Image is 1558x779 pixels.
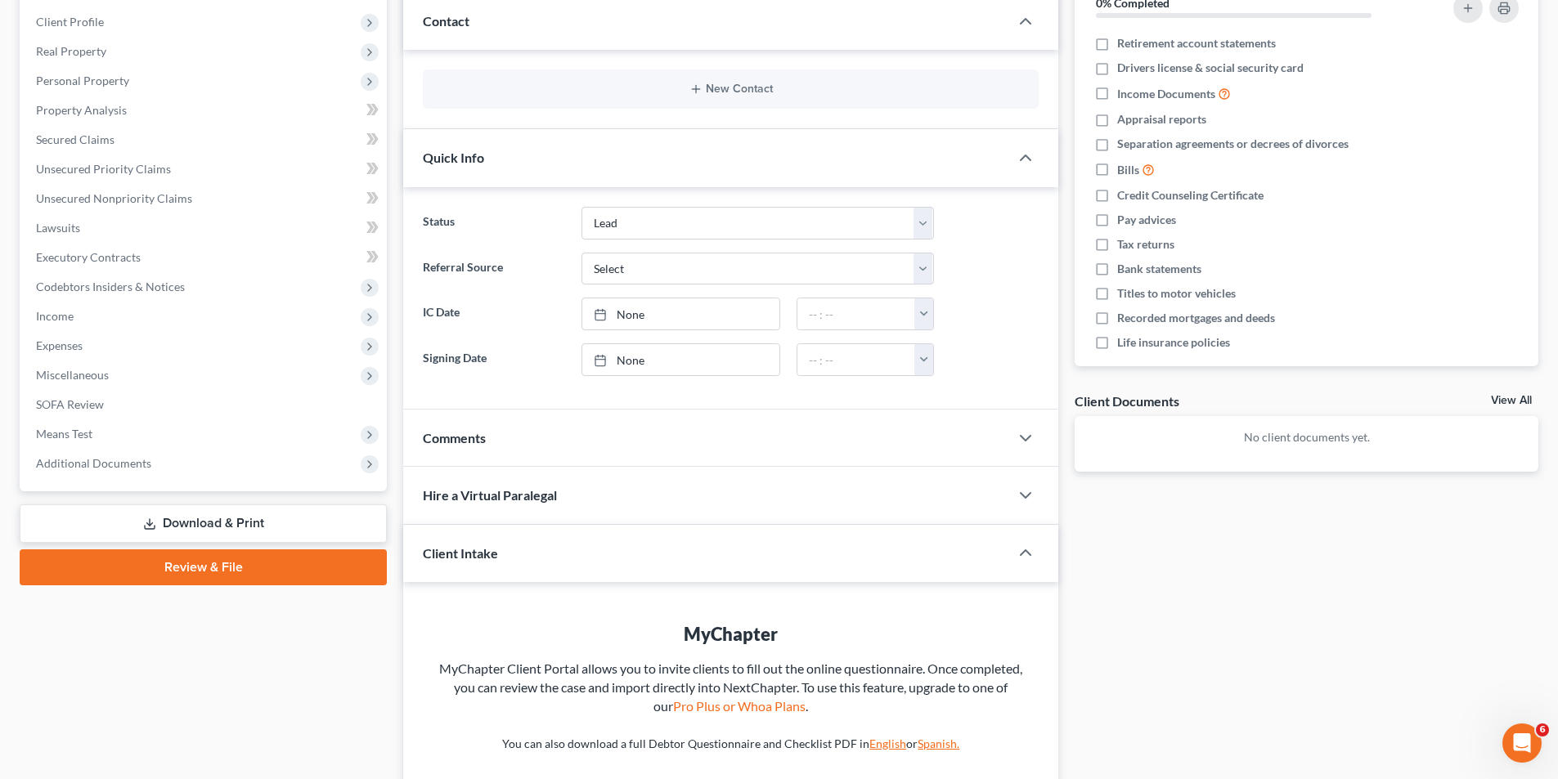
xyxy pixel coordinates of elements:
div: MyChapter [436,621,1026,647]
input: -- : -- [797,298,915,329]
span: Drivers license & social security card [1117,60,1304,76]
p: No client documents yet. [1088,429,1525,445]
span: Personal Property [36,74,129,87]
span: Tax returns [1117,236,1174,253]
span: Miscellaneous [36,368,109,382]
a: None [582,344,779,375]
a: None [582,298,779,329]
span: Comments [423,430,486,445]
span: Contact [423,13,469,29]
span: Quick Info [423,150,484,165]
a: Lawsuits [23,213,387,243]
span: Secured Claims [36,132,114,146]
span: Client Intake [423,545,498,561]
label: IC Date [415,298,572,330]
span: Unsecured Priority Claims [36,162,171,176]
span: Credit Counseling Certificate [1117,187,1264,204]
span: Codebtors Insiders & Notices [36,280,185,293]
label: Signing Date [415,343,572,376]
span: MyChapter Client Portal allows you to invite clients to fill out the online questionnaire. Once c... [439,660,1022,714]
a: Unsecured Nonpriority Claims [23,184,387,213]
span: SOFA Review [36,397,104,411]
button: New Contact [436,83,1026,96]
a: Unsecured Priority Claims [23,154,387,184]
span: Expenses [36,338,83,352]
span: Hire a Virtual Paralegal [423,487,557,503]
a: Executory Contracts [23,243,387,272]
span: Bills [1117,162,1139,178]
span: Income Documents [1117,86,1215,102]
span: Appraisal reports [1117,111,1206,128]
a: Property Analysis [23,96,387,125]
span: Retirement account statements [1117,35,1276,51]
span: Client Profile [36,15,104,29]
a: Review & File [20,549,387,585]
label: Referral Source [415,253,572,285]
iframe: Intercom live chat [1502,723,1542,763]
span: Property Analysis [36,103,127,117]
span: Bank statements [1117,261,1201,277]
a: View All [1491,395,1532,406]
span: Recorded mortgages and deeds [1117,310,1275,326]
span: Unsecured Nonpriority Claims [36,191,192,205]
input: -- : -- [797,344,915,375]
a: SOFA Review [23,390,387,419]
span: Means Test [36,427,92,441]
a: English [869,736,906,750]
a: Spanish. [918,736,959,750]
span: 6 [1536,723,1549,736]
span: Executory Contracts [36,250,141,264]
span: Pay advices [1117,212,1176,228]
span: Income [36,309,74,323]
a: Secured Claims [23,125,387,154]
a: Pro Plus or Whoa Plans [673,698,806,714]
p: You can also download a full Debtor Questionnaire and Checklist PDF in or [436,736,1026,752]
span: Real Property [36,44,106,58]
span: Separation agreements or decrees of divorces [1117,136,1349,152]
a: Download & Print [20,504,387,543]
span: Life insurance policies [1117,334,1230,351]
label: Status [415,207,572,240]
span: Lawsuits [36,221,80,235]
div: Client Documents [1075,392,1179,410]
span: Titles to motor vehicles [1117,285,1236,302]
span: Additional Documents [36,456,151,470]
